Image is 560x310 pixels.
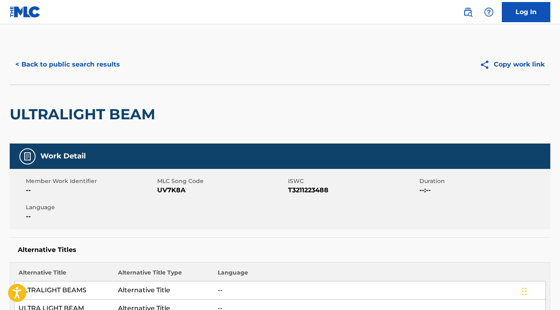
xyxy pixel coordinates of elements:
[26,203,155,212] span: Language
[520,271,560,310] iframe: Chat Widget
[40,152,86,161] h5: Work Detail
[114,268,214,281] th: Alternative Title Type
[26,212,155,221] span: --
[480,60,494,70] img: Copy work link
[463,7,473,17] img: search
[522,279,527,304] div: Glisser
[520,271,560,310] div: Widget de chat
[114,281,214,300] td: Alternative Title
[419,185,549,195] span: --:--
[26,185,155,195] span: --
[157,185,286,195] span: UV7K8A
[214,268,546,281] th: Language
[10,54,126,75] button: < Back to public search results
[484,7,494,17] img: help
[15,281,114,300] td: ULTRALIGHT BEAMS
[15,268,114,281] th: Alternative Title
[474,54,550,75] button: Copy work link
[157,177,286,185] span: MLC Song Code
[460,4,476,20] a: Public Search
[26,177,155,185] span: Member Work Identifier
[419,177,549,185] span: Duration
[10,6,41,18] img: MLC Logo
[288,185,417,195] span: T3211223488
[10,105,159,123] h2: ULTRALIGHT BEAM
[23,152,32,161] img: Work Detail
[481,4,497,20] div: Help
[502,2,550,22] a: Log In
[288,177,417,185] span: ISWC
[18,246,542,254] h5: Alternative Titles
[214,281,546,300] td: --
